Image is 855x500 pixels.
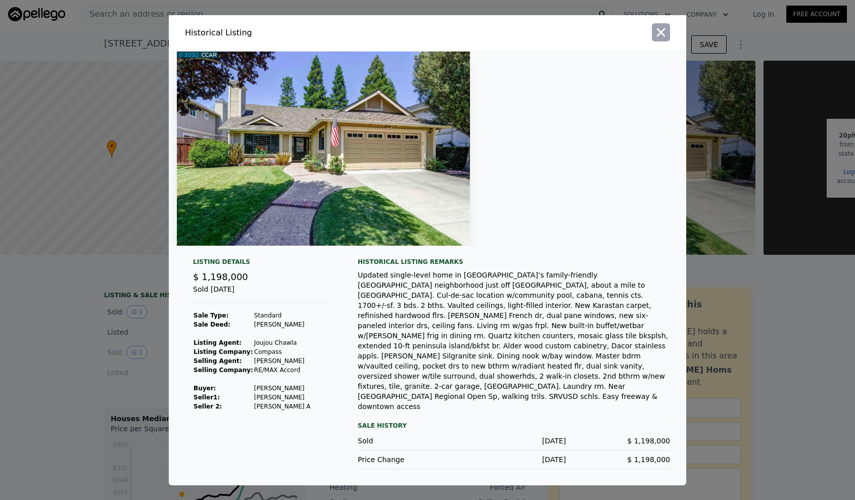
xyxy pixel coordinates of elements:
td: [PERSON_NAME] [254,393,311,402]
strong: Seller 2: [194,403,222,410]
span: $ 1,198,000 [193,271,248,282]
div: Sold [DATE] [193,284,334,303]
td: Standard [254,311,311,320]
span: $ 1,198,000 [627,437,670,445]
td: [PERSON_NAME] [254,356,311,366]
div: Updated single-level home in [GEOGRAPHIC_DATA]’s family-friendly [GEOGRAPHIC_DATA] neighborhood j... [358,270,670,412]
strong: Sale Deed: [194,321,230,328]
td: RE/MAX Accord [254,366,311,375]
strong: Selling Agent: [194,357,242,365]
div: [DATE] [462,436,566,446]
strong: Seller 1 : [194,394,220,401]
span: $ 1,198,000 [627,456,670,464]
strong: Listing Agent: [194,339,242,346]
div: Historical Listing [185,27,423,39]
td: [PERSON_NAME] [254,320,311,329]
div: Historical Listing remarks [358,258,670,266]
strong: Buyer : [194,385,216,392]
strong: Sale Type: [194,312,228,319]
td: Joujou Chawla [254,338,311,347]
strong: Listing Company: [194,348,253,355]
div: Sale History [358,420,670,432]
td: [PERSON_NAME] [254,384,311,393]
td: [PERSON_NAME] A [254,402,311,411]
div: Price Change [358,454,462,465]
strong: Selling Company: [194,367,253,374]
div: [DATE] [462,454,566,465]
div: Listing Details [193,258,334,270]
img: Property Img [177,52,470,246]
td: Compass [254,347,311,356]
div: Sold [358,436,462,446]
